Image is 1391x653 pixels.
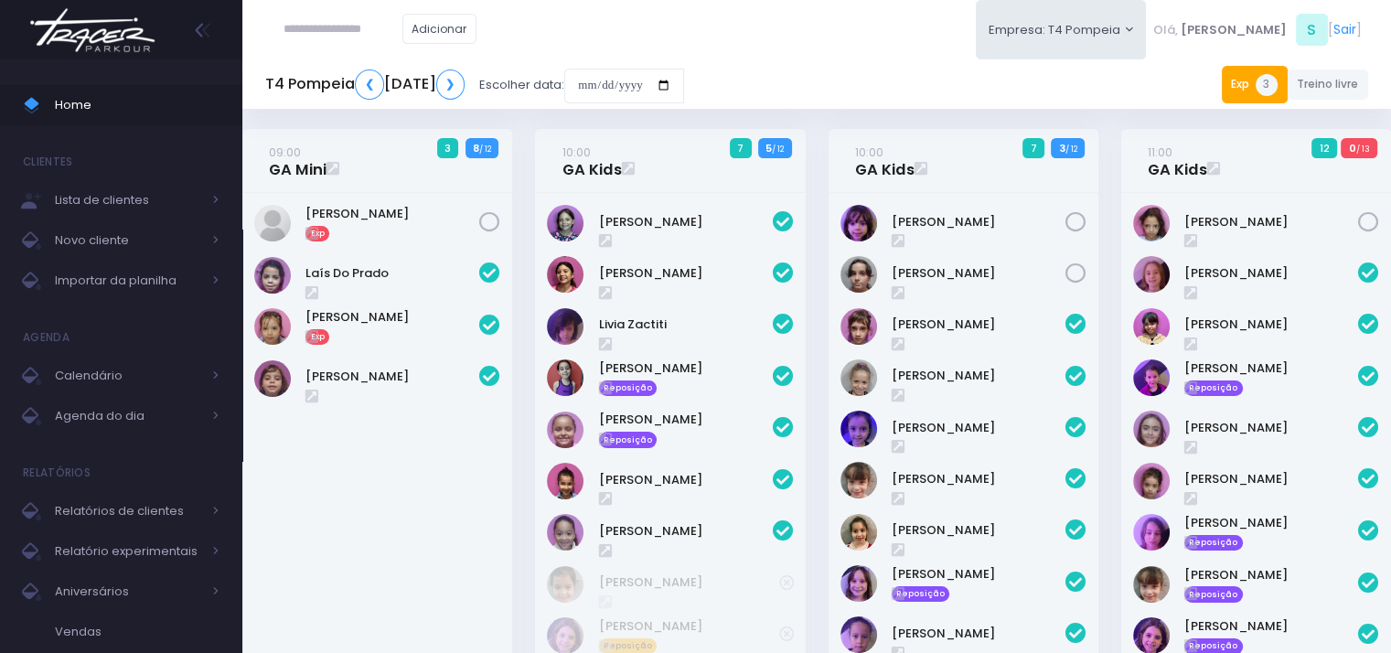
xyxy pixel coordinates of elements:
img: Cecília Mello [840,359,877,396]
img: STELLA ARAUJO LAGUNA [547,463,583,499]
span: 3 [437,138,459,158]
a: [PERSON_NAME] [305,368,479,386]
h4: Agenda [23,319,70,356]
span: Vendas [55,620,219,644]
span: 7 [730,138,752,158]
img: Gabriela Jordão Natacci [1133,514,1170,551]
a: [PERSON_NAME] [1184,566,1358,584]
a: Exp3 [1222,66,1288,102]
a: Adicionar [402,14,477,44]
img: Helena Zanchetta [1133,566,1170,603]
img: Emilia Rodrigues [1133,463,1170,499]
a: [PERSON_NAME] [1184,264,1358,283]
a: [PERSON_NAME] [599,617,779,636]
span: Reposição [892,586,950,603]
a: [PERSON_NAME] [1184,419,1358,437]
span: Relatório experimentais [55,540,201,563]
img: Cecília Aimi Shiozuka de Oliveira [547,566,583,603]
h4: Clientes [23,144,72,180]
img: Melissa Gouveia [840,565,877,602]
img: Laís do Prado Pereira Alves [254,257,291,294]
a: [PERSON_NAME] [892,419,1065,437]
a: [PERSON_NAME] [1184,213,1358,231]
span: Novo cliente [55,229,201,252]
img: Helena Mendes Leone [840,411,877,447]
img: Irene Zylbersztajn de Sá [547,205,583,241]
h4: Relatórios [23,455,91,491]
div: Escolher data: [265,64,684,106]
img: Alice Ouafa [840,205,877,241]
span: Importar da planilha [55,269,201,293]
span: Agenda do dia [55,404,201,428]
span: Reposição [599,432,658,448]
small: 10:00 [562,144,591,161]
a: [PERSON_NAME] [599,471,773,489]
a: [PERSON_NAME] [599,522,773,541]
a: [PERSON_NAME] [892,367,1065,385]
img: Julia Pinotti [1133,205,1170,241]
img: Sofia Sandes [547,514,583,551]
span: Lista de clientes [55,188,201,212]
h5: T4 Pompeia [DATE] [265,70,465,100]
span: Olá, [1153,21,1178,39]
a: [PERSON_NAME] [1184,470,1358,488]
span: Aniversários [55,580,201,604]
a: Livia Zactiti [599,316,773,334]
img: Helena Zanchetta [840,462,877,498]
a: 11:00GA Kids [1148,143,1207,179]
a: [PERSON_NAME] [1184,316,1358,334]
img: Luísa do Prado Pereira Alves [254,360,291,397]
a: [PERSON_NAME] [892,316,1065,334]
span: S [1296,14,1328,46]
a: 10:00GA Kids [562,143,622,179]
small: / 13 [1356,144,1370,155]
a: [PERSON_NAME] [1184,514,1358,532]
img: Carmen Borga Le Guevellou [840,308,877,345]
small: / 12 [772,144,784,155]
span: 7 [1022,138,1044,158]
a: ❯ [436,70,465,100]
a: [PERSON_NAME] [892,565,1065,583]
div: [ ] [1146,9,1368,50]
img: Manuela Mattosinho Sfeir [547,359,583,396]
a: 10:00GA Kids [855,143,915,179]
a: 09:00GA Mini [269,143,326,179]
strong: 8 [473,141,479,155]
span: Relatórios de clientes [55,499,201,523]
small: 09:00 [269,144,301,161]
img: Luiza Chimionato [254,205,291,241]
a: Laís Do Prado [305,264,479,283]
img: Naya R. H. Miranda [840,616,877,653]
small: 11:00 [1148,144,1172,161]
a: ❮ [355,70,384,100]
img: Clarice Lopes [1133,308,1170,345]
a: [PERSON_NAME] [892,213,1065,231]
small: / 12 [479,144,491,155]
span: 12 [1311,138,1337,158]
img: Livia Zactiti Jobim [547,308,583,345]
span: Home [55,93,219,117]
img: Maria Eduarda Nogueira Missao [547,412,583,448]
img: Diana Rosa Oliveira [1133,359,1170,396]
img: Isabela Sandes [547,256,583,293]
span: Reposição [1184,380,1243,397]
a: [PERSON_NAME] [305,308,479,326]
a: [PERSON_NAME] [599,213,773,231]
a: [PERSON_NAME] [892,521,1065,540]
img: Luísa Veludo Uchôa [254,308,291,345]
img: Maria eduarda comparsi nunes [840,514,877,551]
a: [PERSON_NAME] [599,359,773,378]
img: Eloah Meneguim Tenorio [1133,411,1170,447]
a: [PERSON_NAME] [892,470,1065,488]
a: [PERSON_NAME] [599,264,773,283]
a: [PERSON_NAME] [305,205,479,223]
a: [PERSON_NAME] [1184,617,1358,636]
a: Treino livre [1288,70,1369,100]
img: Luiza Lobello Demônaco [840,256,877,293]
a: [PERSON_NAME] [1184,359,1358,378]
strong: 0 [1349,141,1356,155]
a: Sair [1333,20,1356,39]
a: [PERSON_NAME] [892,264,1065,283]
span: 3 [1256,74,1278,96]
small: / 12 [1065,144,1076,155]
